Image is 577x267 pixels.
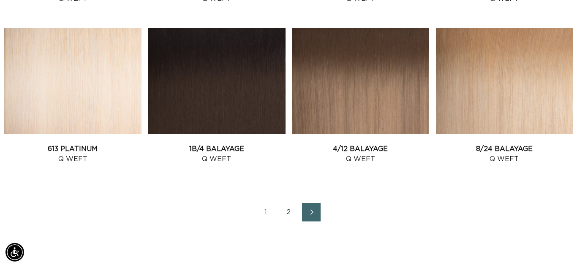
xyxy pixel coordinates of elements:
[256,203,275,221] a: Page 1
[5,243,24,262] div: Accessibility Menu
[148,144,286,164] a: 1B/4 Balayage Q Weft
[436,144,573,164] a: 8/24 Balayage Q Weft
[4,144,142,164] a: 613 Platinum Q Weft
[302,203,321,221] a: Next page
[279,203,298,221] a: Page 2
[292,144,429,164] a: 4/12 Balayage Q Weft
[4,203,573,221] nav: Pagination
